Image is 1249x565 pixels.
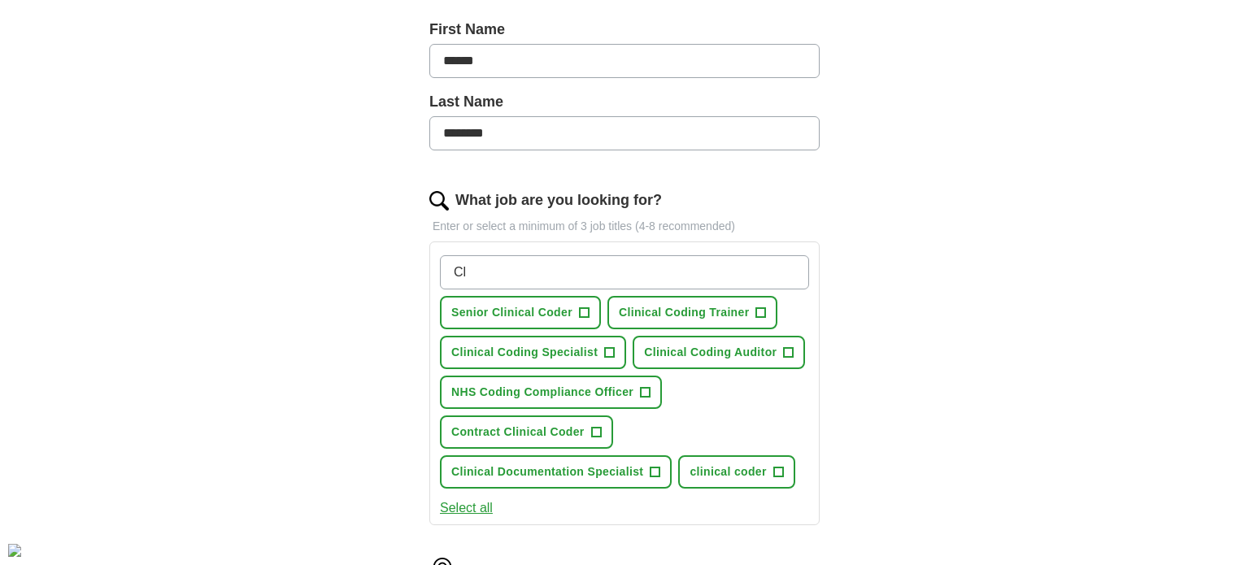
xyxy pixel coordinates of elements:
[440,296,601,329] button: Senior Clinical Coder
[440,498,493,518] button: Select all
[440,376,662,409] button: NHS Coding Compliance Officer
[644,344,777,361] span: Clinical Coding Auditor
[451,304,572,321] span: Senior Clinical Coder
[451,463,643,480] span: Clinical Documentation Specialist
[633,336,805,369] button: Clinical Coding Auditor
[690,463,766,480] span: clinical coder
[429,218,820,235] p: Enter or select a minimum of 3 job titles (4-8 recommended)
[440,455,672,489] button: Clinical Documentation Specialist
[455,189,662,211] label: What job are you looking for?
[429,19,820,41] label: First Name
[619,304,750,321] span: Clinical Coding Trainer
[451,424,585,441] span: Contract Clinical Coder
[678,455,794,489] button: clinical coder
[451,384,633,401] span: NHS Coding Compliance Officer
[607,296,778,329] button: Clinical Coding Trainer
[440,415,613,449] button: Contract Clinical Coder
[440,336,626,369] button: Clinical Coding Specialist
[451,344,598,361] span: Clinical Coding Specialist
[429,91,820,113] label: Last Name
[440,255,809,289] input: Type a job title and press enter
[8,544,21,557] img: Cookie%20settings
[8,544,21,557] div: Cookie consent button
[429,191,449,211] img: search.png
